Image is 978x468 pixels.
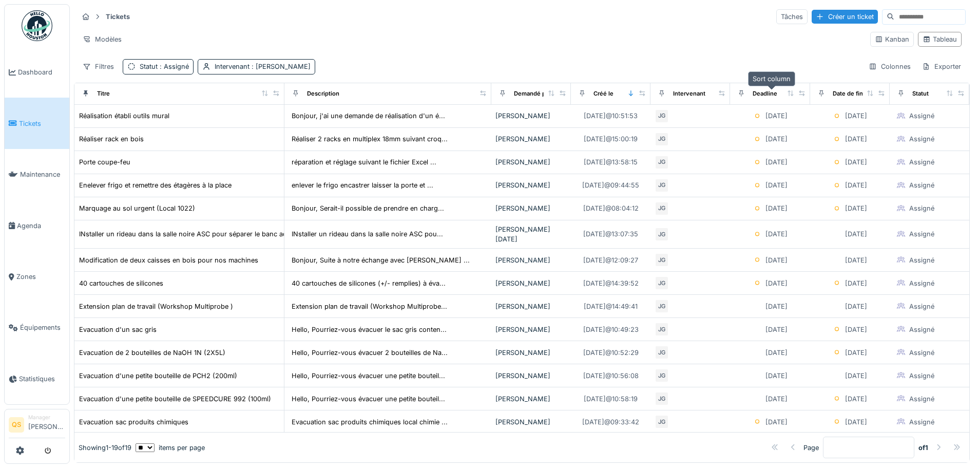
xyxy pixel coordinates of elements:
div: Hello, Pourriez-vous évacuer 2 bouteilles de Na... [292,348,448,358]
div: [DATE] [845,157,867,167]
div: Porte coupe-feu [79,157,130,167]
div: Evacuation de 2 bouteilles de NaOH 1N (2X5L) [79,348,225,358]
div: [DATE] [845,278,867,288]
div: réparation et réglage suivant le fichier Excel ... [292,157,436,167]
a: Dashboard [5,47,69,98]
div: Hello, Pourriez-vous évacuer le sac gris conten... [292,325,447,334]
div: [DATE] [765,394,788,404]
div: Evacuation d'une petite bouteille de PCH2 (200ml) [79,371,237,381]
div: [PERSON_NAME] [495,255,567,265]
div: [PERSON_NAME] [495,203,567,213]
div: Manager [28,414,65,421]
div: Filtres [78,59,119,74]
div: Intervenant [673,89,705,98]
div: [DATE] [845,417,867,427]
div: Assigné [909,302,934,311]
div: Demandé par [514,89,551,98]
div: JG [655,132,669,146]
div: JG [655,322,669,336]
div: [DATE] [845,203,867,213]
div: Créé le [593,89,613,98]
div: Extension plan de travail (Workshop Multiprobe... [292,302,447,311]
div: [DATE] @ 13:58:15 [584,157,638,167]
div: [DATE] @ 09:33:42 [582,417,639,427]
div: [DATE] [765,111,788,121]
span: Équipements [20,323,65,332]
div: JG [655,178,669,193]
div: [DATE] [845,302,867,311]
div: JG [655,345,669,360]
div: Date de fin prévue [833,89,885,98]
div: [DATE] [845,255,867,265]
div: [DATE] [765,278,788,288]
div: JG [655,155,669,170]
div: Réaliser 2 racks en multiplex 18mm suivant croq... [292,134,448,144]
div: Description [307,89,339,98]
div: Assigné [909,134,934,144]
div: Showing 1 - 19 of 19 [79,442,131,452]
div: 40 cartouches de silicones (+/- remplies) à éva... [292,278,446,288]
div: [PERSON_NAME] [495,325,567,334]
div: Evacuation sac produits chimiques local chimie ... [292,417,448,427]
div: Exporter [917,59,966,74]
div: Bonjour, Suite à notre échange avec [PERSON_NAME] ... [292,255,470,265]
span: Zones [16,272,65,282]
span: Tickets [19,119,65,128]
div: Statut [140,62,189,71]
div: items per page [136,442,205,452]
div: [DATE] [845,371,867,381]
div: [PERSON_NAME] [495,348,567,358]
div: [DATE] [765,203,788,213]
div: Marquage au sol urgent (Local 1022) [79,203,195,213]
div: Bonjour, j'ai une demande de réalisation d'un é... [292,111,445,121]
div: JG [655,201,669,216]
div: [DATE] [765,157,788,167]
div: [DATE] [765,302,788,311]
a: Tickets [5,98,69,148]
div: [DATE] [845,180,867,190]
div: Modification de deux caisses en bois pour nos machines [79,255,258,265]
div: Assigné [909,203,934,213]
div: [DATE] [845,134,867,144]
div: Assigné [909,417,934,427]
div: Assigné [909,180,934,190]
div: Enelever frigo et remettre des étagères à la place [79,180,232,190]
div: [PERSON_NAME] [495,180,567,190]
div: INstaller un rideau dans la salle noire ASC pour séparer le banc adas des autres bancs [79,229,350,239]
div: [DATE] @ 10:49:23 [583,325,639,334]
div: Assigné [909,229,934,239]
div: [PERSON_NAME] [495,157,567,167]
div: Créer un ticket [812,10,878,24]
div: JG [655,109,669,123]
a: QS Manager[PERSON_NAME] [9,414,65,438]
strong: Tickets [102,12,134,22]
div: Colonnes [864,59,915,74]
div: JG [655,415,669,429]
div: [PERSON_NAME] [495,302,567,311]
div: [PERSON_NAME] [495,134,567,144]
div: [DATE] [845,111,867,121]
a: Agenda [5,200,69,251]
div: Assigné [909,371,934,381]
div: [DATE] @ 10:58:19 [584,394,638,404]
a: Statistiques [5,353,69,404]
span: Agenda [17,221,65,231]
img: Badge_color-CXgf-gQk.svg [22,10,52,41]
div: Hello, Pourriez-vous évacuer une petite bouteil... [292,394,445,404]
div: [DATE] @ 12:09:27 [583,255,638,265]
div: Réalisation établi outils mural [79,111,169,121]
span: Dashboard [18,67,65,77]
div: [DATE] @ 13:07:35 [583,229,638,239]
div: [DATE] @ 15:00:19 [584,134,638,144]
div: [PERSON_NAME] [495,417,567,427]
div: [DATE] [765,417,788,427]
div: [DATE] [845,348,867,358]
div: JG [655,276,669,290]
div: [DATE] [845,325,867,334]
div: Assigné [909,325,934,334]
div: Assigné [909,278,934,288]
div: Bonjour, Serait-il possible de prendre en charg... [292,203,444,213]
div: 40 cartouches de silicones [79,278,163,288]
div: [DATE] [765,325,788,334]
div: [PERSON_NAME][DATE] [495,224,567,244]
